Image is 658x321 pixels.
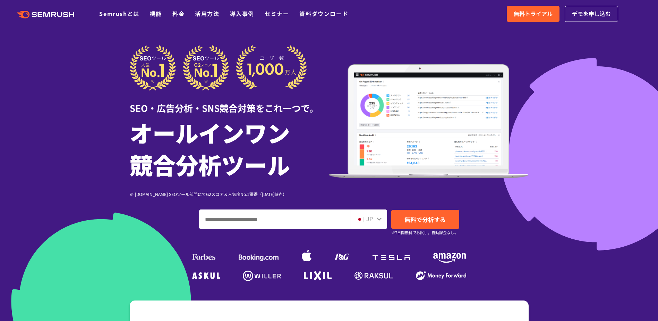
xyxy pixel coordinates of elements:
[130,116,329,180] h1: オールインワン 競合分析ツール
[99,9,139,18] a: Semrushとは
[265,9,289,18] a: セミナー
[366,214,373,223] span: JP
[404,215,446,224] span: 無料で分析する
[199,210,350,229] input: ドメイン、キーワードまたはURLを入力してください
[195,9,219,18] a: 活用方法
[507,6,559,22] a: 無料トライアル
[565,6,618,22] a: デモを申し込む
[572,9,611,18] span: デモを申し込む
[391,229,458,236] small: ※7日間無料でお試し。自動課金なし。
[150,9,162,18] a: 機能
[299,9,348,18] a: 資料ダウンロード
[130,191,329,197] div: ※ [DOMAIN_NAME] SEOツール部門にてG2スコア＆人気度No.1獲得（[DATE]時点）
[130,91,329,115] div: SEO・広告分析・SNS競合対策をこれ一つで。
[172,9,185,18] a: 料金
[391,210,459,229] a: 無料で分析する
[514,9,553,18] span: 無料トライアル
[230,9,254,18] a: 導入事例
